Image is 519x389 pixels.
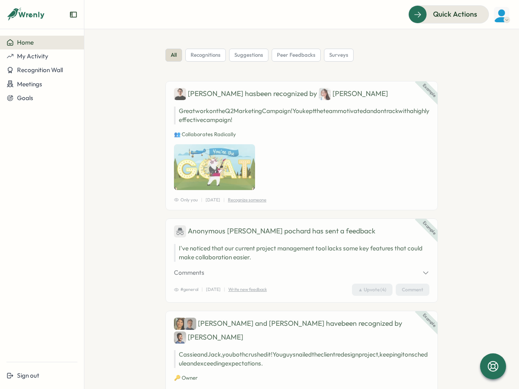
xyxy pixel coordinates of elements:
span: #general [174,286,198,293]
button: Comments [174,268,429,277]
p: Cassie and Jack, you both crushed it! You guys nailed the client redesign project, keeping it on ... [174,350,429,368]
span: Comments [174,268,204,277]
p: | [224,286,225,293]
img: Ben [174,88,186,100]
p: Great work on the Q2 Marketing Campaign! You kept the team motivated and on track with a highly e... [174,107,429,124]
img: Recognition Image [174,144,255,190]
div: Anonymous [PERSON_NAME] pochard [174,225,311,237]
p: [DATE] [206,197,220,203]
div: [PERSON_NAME] and [PERSON_NAME] have been recognized by [174,318,429,344]
span: Home [17,38,34,46]
img: Cassie [174,318,186,330]
button: Expand sidebar [69,11,77,19]
span: peer feedbacks [277,51,315,59]
span: Only you [174,197,198,203]
span: Goals [17,94,33,102]
span: Sign out [17,372,39,379]
span: recognitions [191,51,221,59]
p: 🔑 Owner [174,374,429,382]
span: My Activity [17,52,48,60]
div: [PERSON_NAME] [319,88,388,100]
p: | [223,197,225,203]
div: has sent a feedback [174,225,429,237]
p: [DATE] [206,286,221,293]
p: | [202,286,203,293]
span: Quick Actions [433,9,477,19]
p: 👥 Collaborates Radically [174,131,429,138]
span: suggestions [234,51,263,59]
div: [PERSON_NAME] [174,331,243,344]
div: [PERSON_NAME] has been recognized by [174,88,429,100]
button: Quick Actions [408,5,489,23]
span: Meetings [17,80,42,88]
img: Varghese Thomas Eeralil [494,7,509,22]
span: surveys [329,51,348,59]
img: Jane [319,88,331,100]
p: Write new feedback [228,286,267,293]
p: I've noticed that our current project management tool lacks some key features that could make col... [179,244,429,262]
span: all [171,51,177,59]
p: Recognize someone [228,197,266,203]
span: Recognition Wall [17,66,63,74]
img: Carlos [174,331,186,344]
p: | [201,197,202,203]
img: Jack [184,318,196,330]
